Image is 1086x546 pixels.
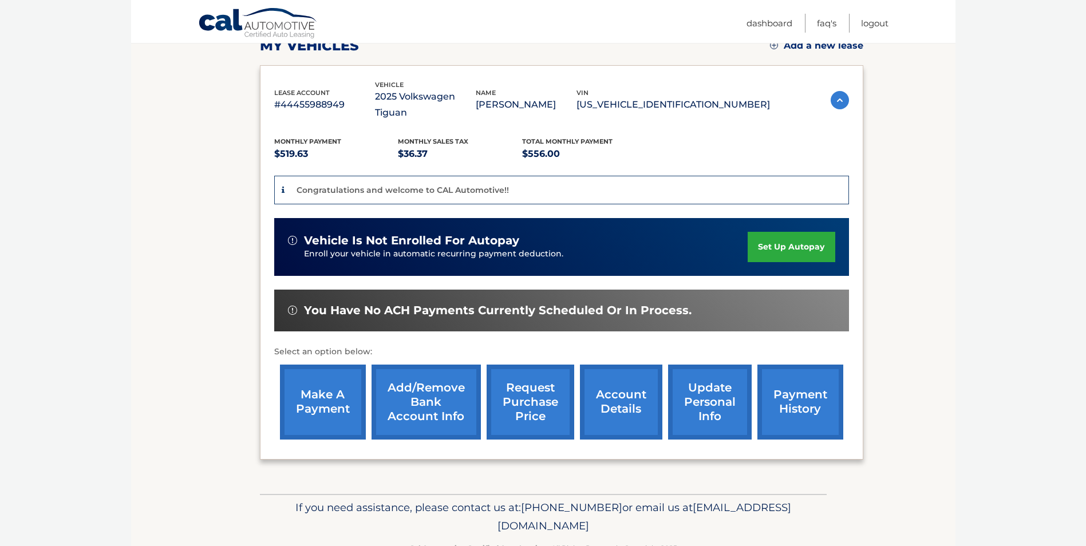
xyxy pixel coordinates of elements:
a: account details [580,365,662,440]
p: Enroll your vehicle in automatic recurring payment deduction. [304,248,748,260]
p: [US_VEHICLE_IDENTIFICATION_NUMBER] [576,97,770,113]
p: $556.00 [522,146,646,162]
a: FAQ's [817,14,836,33]
p: If you need assistance, please contact us at: or email us at [267,498,819,535]
a: Logout [861,14,888,33]
a: Dashboard [747,14,792,33]
span: lease account [274,89,330,97]
p: [PERSON_NAME] [476,97,576,113]
a: make a payment [280,365,366,440]
p: 2025 Volkswagen Tiguan [375,89,476,121]
p: #44455988949 [274,97,375,113]
a: payment history [757,365,843,440]
img: alert-white.svg [288,236,297,245]
a: update personal info [668,365,752,440]
p: Select an option below: [274,345,849,359]
span: Monthly sales Tax [398,137,468,145]
p: $36.37 [398,146,522,162]
a: Cal Automotive [198,7,318,41]
span: You have no ACH payments currently scheduled or in process. [304,303,692,318]
a: set up autopay [748,232,835,262]
a: request purchase price [487,365,574,440]
span: vehicle [375,81,404,89]
a: Add/Remove bank account info [372,365,481,440]
span: Monthly Payment [274,137,341,145]
p: $519.63 [274,146,398,162]
span: vin [576,89,589,97]
h2: my vehicles [260,37,359,54]
img: accordion-active.svg [831,91,849,109]
a: Add a new lease [770,40,863,52]
span: vehicle is not enrolled for autopay [304,234,519,248]
span: Total Monthly Payment [522,137,613,145]
img: add.svg [770,41,778,49]
span: name [476,89,496,97]
img: alert-white.svg [288,306,297,315]
p: Congratulations and welcome to CAL Automotive!! [297,185,509,195]
span: [PHONE_NUMBER] [521,501,622,514]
